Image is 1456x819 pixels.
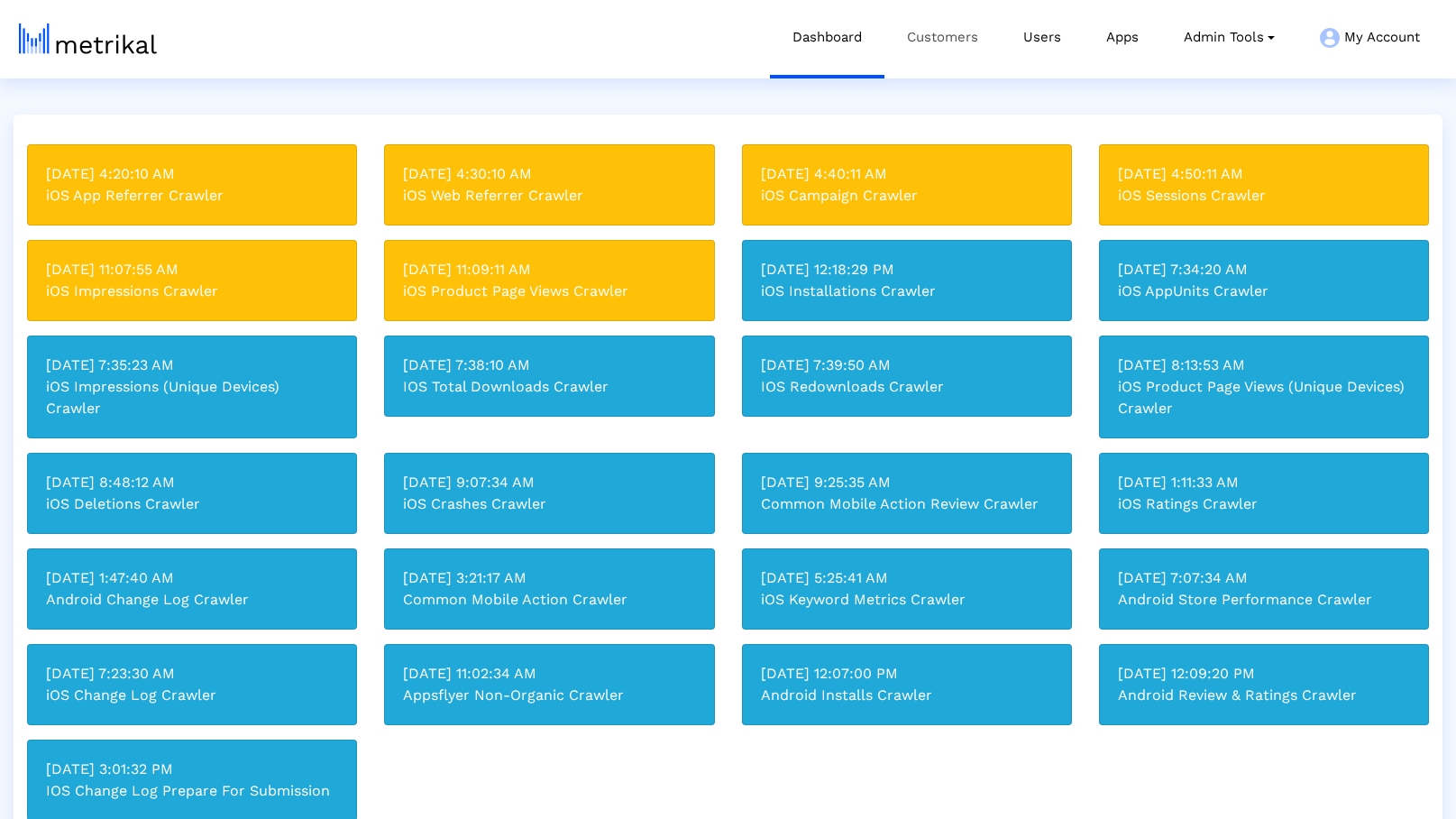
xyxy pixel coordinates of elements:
div: Common Mobile Action Crawler [403,589,695,611]
div: [DATE] 11:02:34 AM [403,663,695,685]
div: iOS AppUnits Crawler [1118,281,1410,302]
div: Android Change Log Crawler [46,589,338,611]
div: [DATE] 4:20:10 AM [46,163,338,185]
div: [DATE] 5:25:41 AM [761,567,1053,589]
div: [DATE] 4:50:11 AM [1118,163,1410,185]
div: iOS Deletions Crawler [46,493,338,515]
div: iOS Keyword Metrics Crawler [761,589,1053,611]
div: [DATE] 12:18:29 PM [761,259,1053,281]
div: iOS Web Referrer Crawler [403,185,695,207]
div: [DATE] 11:07:55 AM [46,259,338,281]
div: [DATE] 8:48:12 AM [46,472,338,493]
div: [DATE] 7:39:50 AM [761,354,1053,376]
div: [DATE] 9:25:35 AM [761,472,1053,493]
div: [DATE] 1:47:40 AM [46,567,338,589]
div: Android Store Performance Crawler [1118,589,1410,611]
div: [DATE] 4:30:10 AM [403,163,695,185]
div: [DATE] 7:23:30 AM [46,663,338,685]
div: [DATE] 8:13:53 AM [1118,354,1410,376]
div: [DATE] 7:34:20 AM [1118,259,1410,281]
div: [DATE] 1:11:33 AM [1118,472,1410,493]
div: [DATE] 3:01:32 PM [46,759,338,780]
div: iOS Sessions Crawler [1118,185,1410,207]
div: [DATE] 9:07:34 AM [403,472,695,493]
div: Android Review & Ratings Crawler [1118,685,1410,706]
div: iOS Change Log Crawler [46,685,338,706]
div: [DATE] 4:40:11 AM [761,163,1053,185]
div: [DATE] 12:09:20 PM [1118,663,1410,685]
div: [DATE] 7:07:34 AM [1118,567,1410,589]
img: my-account-menu-icon.png [1320,28,1340,48]
div: [DATE] 7:38:10 AM [403,354,695,376]
div: [DATE] 11:09:11 AM [403,259,695,281]
div: iOS Campaign Crawler [761,185,1053,207]
div: IOS Change Log Prepare For Submission [46,780,338,802]
div: iOS Installations Crawler [761,281,1053,302]
div: IOS Total Downloads Crawler [403,376,695,398]
div: iOS Product Page Views (Unique Devices) Crawler [1118,376,1410,419]
img: metrical-logo-light.png [19,23,157,54]
div: iOS Crashes Crawler [403,493,695,515]
div: [DATE] 7:35:23 AM [46,354,338,376]
div: iOS Impressions Crawler [46,281,338,302]
div: Appsflyer Non-Organic Crawler [403,685,695,706]
div: iOS App Referrer Crawler [46,185,338,207]
div: [DATE] 12:07:00 PM [761,663,1053,685]
div: Common Mobile Action Review Crawler [761,493,1053,515]
div: Android Installs Crawler [761,685,1053,706]
div: iOS Impressions (Unique Devices) Crawler [46,376,338,419]
div: iOS Ratings Crawler [1118,493,1410,515]
div: iOS Product Page Views Crawler [403,281,695,302]
div: [DATE] 3:21:17 AM [403,567,695,589]
div: IOS Redownloads Crawler [761,376,1053,398]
